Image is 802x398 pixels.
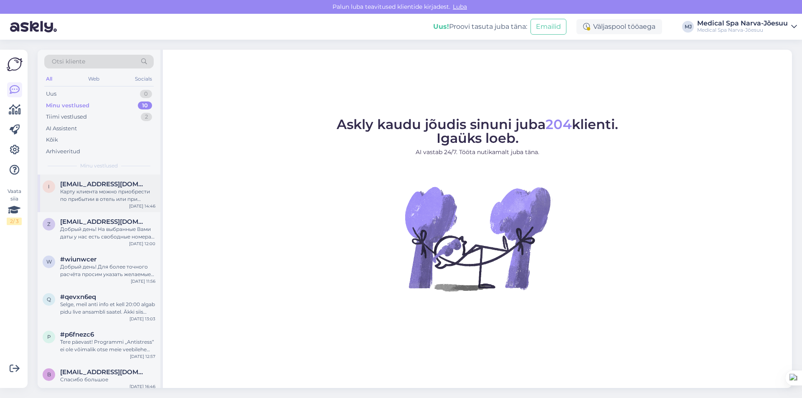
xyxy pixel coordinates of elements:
span: irina.malova1@outlook.com [60,180,147,188]
div: Карту клиента можно приобрести по прибытии в отель или при бронировании попросить добавитькарту к... [60,188,155,203]
div: [DATE] 12:57 [130,353,155,360]
span: Luba [450,3,470,10]
div: [DATE] 16:46 [129,383,155,390]
div: Tiimi vestlused [46,113,87,121]
p: AI vastab 24/7. Tööta nutikamalt juba täna. [337,148,618,157]
span: Askly kaudu jõudis sinuni juba klienti. Igaüks loeb. [337,116,618,146]
span: q [47,296,51,302]
div: Proovi tasuta juba täna: [433,22,527,32]
span: 204 [546,116,572,132]
div: [DATE] 14:46 [129,203,155,209]
button: Emailid [530,19,566,35]
div: Arhiveeritud [46,147,80,156]
div: Socials [133,74,154,84]
div: Uus [46,90,56,98]
span: #p6fnezc6 [60,331,94,338]
div: [DATE] 13:03 [129,316,155,322]
div: Vaata siia [7,188,22,225]
div: All [44,74,54,84]
span: #qevxn6eq [60,293,96,301]
img: No Chat active [402,163,553,314]
div: 10 [138,101,152,110]
div: Selge, meil anti info et kell 20:00 algab pidu live ansambli saatel. Äkki siis mingi üllatus meil... [60,301,155,316]
span: Otsi kliente [52,57,85,66]
img: Askly Logo [7,56,23,72]
span: zzen@list.ru [60,218,147,226]
a: Medical Spa Narva-JõesuuMedical Spa Narva-Jõesuu [697,20,797,33]
span: p [47,334,51,340]
span: b [47,371,51,378]
div: Спасибо большое [60,376,155,383]
div: AI Assistent [46,124,77,133]
span: Minu vestlused [80,162,118,170]
div: [DATE] 12:00 [129,241,155,247]
div: 2 / 3 [7,218,22,225]
div: Добрый день! Для более точного расчёта просим указать желаемые даты и количество гостей. [60,263,155,278]
div: Tere päevast! Programmi „Antistress“ ei ole võimalik otse meie veebilehe kaudu broneerida. Palun ... [60,338,155,353]
div: Minu vestlused [46,101,89,110]
span: w [46,259,52,265]
span: i [48,183,50,190]
span: z [47,221,51,227]
div: [DATE] 11:56 [131,278,155,284]
div: Medical Spa Narva-Jõesuu [697,27,788,33]
div: Добрый день! На выбранные Вами даты у нас есть свободные номера. По данному пакету при размещении... [60,226,155,241]
div: MJ [682,21,694,33]
div: Medical Spa Narva-Jõesuu [697,20,788,27]
b: Uus! [433,23,449,30]
div: Web [86,74,101,84]
span: #wiunwcer [60,256,96,263]
div: 2 [141,113,152,121]
div: 0 [140,90,152,98]
div: Väljaspool tööaega [576,19,662,34]
div: Kõik [46,136,58,144]
span: brigitta5@list.ru [60,368,147,376]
